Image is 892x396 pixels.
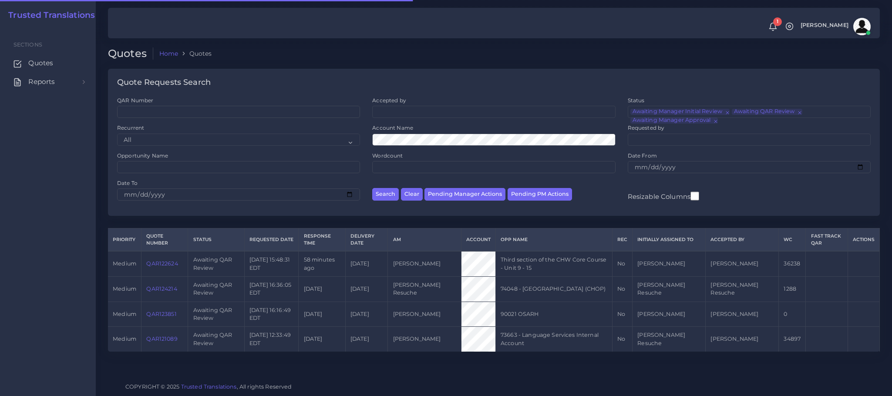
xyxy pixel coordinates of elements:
[299,327,345,352] td: [DATE]
[372,124,413,131] label: Account Name
[141,228,188,251] th: Quote Number
[706,327,779,352] td: [PERSON_NAME]
[706,276,779,302] td: [PERSON_NAME] Resuche
[388,327,461,352] td: [PERSON_NAME]
[424,188,505,201] button: Pending Manager Actions
[706,302,779,327] td: [PERSON_NAME]
[178,49,212,58] li: Quotes
[7,54,89,72] a: Quotes
[633,251,706,276] td: [PERSON_NAME]
[630,117,718,124] li: Awaiting Manager Approval
[28,77,55,87] span: Reports
[188,251,244,276] td: Awaiting QAR Review
[113,311,136,317] span: medium
[117,179,138,187] label: Date To
[495,276,612,302] td: 74048 - [GEOGRAPHIC_DATA] (CHOP)
[345,302,388,327] td: [DATE]
[146,336,177,342] a: QAR121089
[706,251,779,276] td: [PERSON_NAME]
[633,228,706,251] th: Initially Assigned to
[508,188,572,201] button: Pending PM Actions
[612,228,632,251] th: REC
[633,276,706,302] td: [PERSON_NAME] Resuche
[801,23,848,28] span: [PERSON_NAME]
[244,302,299,327] td: [DATE] 16:16:49 EDT
[630,109,730,115] li: Awaiting Manager Initial Review
[628,191,699,201] label: Resizable Columns
[612,302,632,327] td: No
[612,251,632,276] td: No
[299,228,345,251] th: Response Time
[117,97,153,104] label: QAR Number
[495,228,612,251] th: Opp Name
[159,49,178,58] a: Home
[779,228,806,251] th: WC
[732,109,802,115] li: Awaiting QAR Review
[117,78,211,87] h4: Quote Requests Search
[401,188,423,201] button: Clear
[113,260,136,267] span: medium
[13,41,42,48] span: Sections
[2,10,95,20] a: Trusted Translations
[188,228,244,251] th: Status
[146,311,176,317] a: QAR123851
[848,228,879,251] th: Actions
[299,251,345,276] td: 58 minutes ago
[244,251,299,276] td: [DATE] 15:48:31 EDT
[628,97,645,104] label: Status
[495,302,612,327] td: 90021 OSARH
[117,152,168,159] label: Opportunity Name
[125,382,292,391] span: COPYRIGHT © 2025
[853,18,871,35] img: avatar
[7,73,89,91] a: Reports
[299,302,345,327] td: [DATE]
[372,152,403,159] label: Wordcount
[244,228,299,251] th: Requested Date
[779,276,806,302] td: 1288
[779,327,806,352] td: 34897
[633,302,706,327] td: [PERSON_NAME]
[706,228,779,251] th: Accepted by
[633,327,706,352] td: [PERSON_NAME] Resuche
[345,251,388,276] td: [DATE]
[113,285,136,292] span: medium
[461,228,495,251] th: Account
[796,18,874,35] a: [PERSON_NAME]avatar
[388,228,461,251] th: AM
[773,17,782,26] span: 1
[113,336,136,342] span: medium
[244,327,299,352] td: [DATE] 12:33:49 EDT
[345,327,388,352] td: [DATE]
[188,276,244,302] td: Awaiting QAR Review
[188,302,244,327] td: Awaiting QAR Review
[117,124,144,131] label: Recurrent
[612,327,632,352] td: No
[806,228,848,251] th: Fast Track QAR
[345,228,388,251] th: Delivery Date
[690,191,699,201] input: Resizable Columns
[244,276,299,302] td: [DATE] 16:36:05 EDT
[779,251,806,276] td: 36238
[372,97,406,104] label: Accepted by
[28,58,53,68] span: Quotes
[495,251,612,276] td: Third section of the CHW Core Course - Unit 9 - 15
[388,302,461,327] td: [PERSON_NAME]
[765,22,781,31] a: 1
[188,327,244,352] td: Awaiting QAR Review
[779,302,806,327] td: 0
[108,228,141,251] th: Priority
[146,285,177,292] a: QAR124214
[612,276,632,302] td: No
[299,276,345,302] td: [DATE]
[181,383,237,390] a: Trusted Translations
[146,260,178,267] a: QAR122624
[495,327,612,352] td: 73663 - Language Services Internal Account
[628,152,657,159] label: Date From
[388,276,461,302] td: [PERSON_NAME] Resuche
[372,188,399,201] button: Search
[628,124,665,131] label: Requested by
[345,276,388,302] td: [DATE]
[237,382,292,391] span: , All rights Reserved
[388,251,461,276] td: [PERSON_NAME]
